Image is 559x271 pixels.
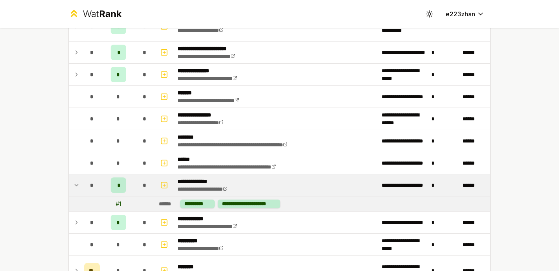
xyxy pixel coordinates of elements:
[446,9,475,19] span: e223zhan
[99,8,122,19] span: Rank
[83,8,122,20] div: Wat
[68,8,122,20] a: WatRank
[116,200,121,208] div: # 1
[439,7,491,21] button: e223zhan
